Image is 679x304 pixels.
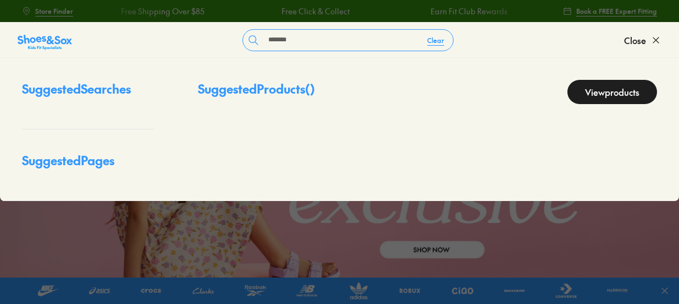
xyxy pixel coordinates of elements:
[563,1,657,21] a: Book a FREE Expert Fitting
[35,6,73,16] span: Store Finder
[305,80,315,97] span: ( )
[22,80,154,107] p: Suggested Searches
[120,6,204,17] a: Free Shipping Over $85
[198,80,315,104] p: Suggested Products
[576,6,657,16] span: Book a FREE Expert Fitting
[18,34,72,51] img: SNS_Logo_Responsive.svg
[624,28,661,52] button: Close
[567,80,657,104] a: Viewproducts
[430,6,507,17] a: Earn Fit Club Rewards
[624,34,646,47] span: Close
[281,6,350,17] a: Free Click & Collect
[418,30,453,50] button: Clear
[22,151,154,178] p: Suggested Pages
[22,1,73,21] a: Store Finder
[18,31,72,49] a: Shoes &amp; Sox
